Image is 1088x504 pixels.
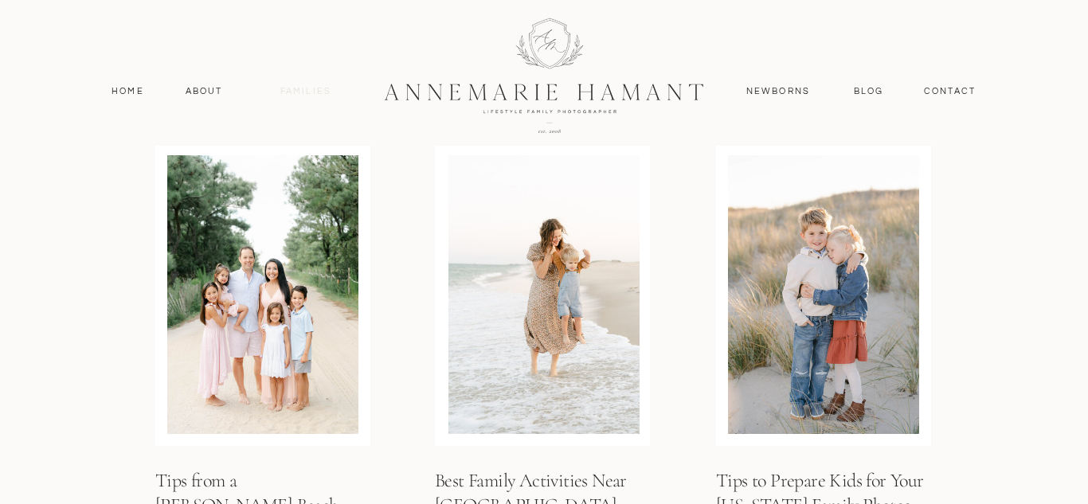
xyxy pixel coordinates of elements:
a: Families [270,84,342,99]
a: Blog [850,84,887,99]
a: Home [104,84,151,99]
a: contact [915,84,984,99]
p: Head over to the blog for some of my favorite session locations around [US_STATE], local business... [156,21,580,67]
a: Newborns [740,84,816,99]
a: About [181,84,227,99]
